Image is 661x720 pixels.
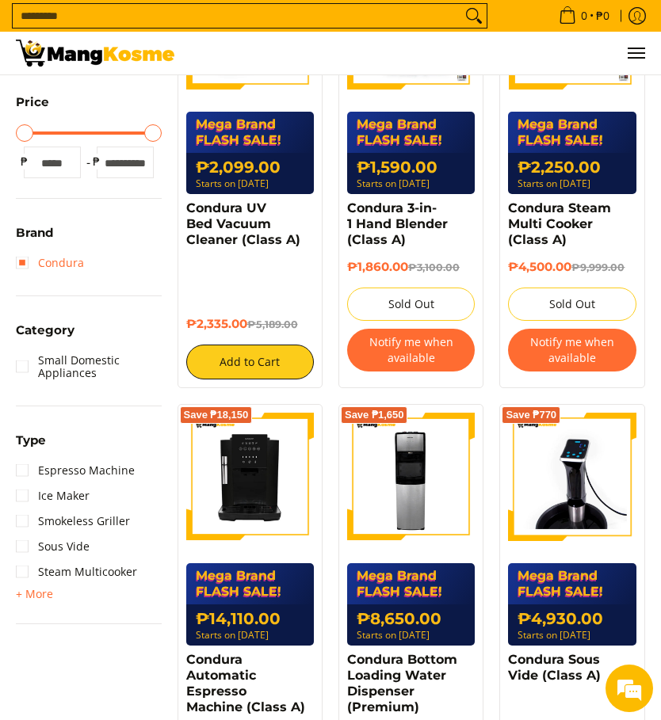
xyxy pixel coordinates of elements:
summary: Open [16,434,46,458]
h6: ₱4,500.00 [508,260,636,276]
button: Notify me when available [347,329,475,371]
a: Condura 3-in-1 Hand Blender (Class A) [347,200,448,247]
img: Condura Sous Vide (Class A) [508,413,636,540]
img: MANG KOSME MEGA BRAND FLASH SALE: September 12-15, 2025 l Mang Kosme [16,40,174,67]
a: Sous Vide [16,534,90,559]
span: 0 [579,10,590,21]
summary: Open [16,585,53,604]
button: Sold Out [508,288,636,321]
span: • [554,7,614,25]
a: Condura Automatic Espresso Machine (Class A) [186,652,305,714]
button: Menu [626,32,645,74]
span: ₱ [89,154,105,170]
span: Type [16,434,46,446]
ul: Customer Navigation [190,32,645,74]
summary: Open [16,96,49,120]
span: Save ₱1,650 [345,410,404,420]
del: ₱9,999.00 [571,261,625,273]
h6: ₱2,335.00 [186,317,314,333]
a: Condura Steam Multi Cooker (Class A) [508,200,611,247]
button: Notify me when available [508,329,636,371]
span: Category [16,324,75,336]
span: Brand [16,227,53,238]
del: ₱3,100.00 [408,261,460,273]
button: Search [461,4,487,28]
a: Condura Sous Vide (Class A) [508,652,601,683]
a: Ice Maker [16,483,90,509]
a: Condura [16,250,84,276]
summary: Open [16,324,75,348]
span: Save ₱18,150 [184,410,249,420]
summary: Open [16,227,53,250]
del: ₱5,189.00 [247,318,298,330]
img: Condura Bottom Loading Water Dispenser (Premium) [347,413,475,540]
a: Smokeless Griller [16,509,130,534]
a: Steam Multicooker [16,559,137,585]
nav: Main Menu [190,32,645,74]
button: Add to Cart [186,345,314,379]
a: Espresso Machine [16,458,135,483]
img: Condura Automatic Espresso Machine (Class A) [186,413,314,540]
span: Save ₱770 [506,410,556,420]
span: Price [16,96,49,108]
span: + More [16,588,53,600]
span: ₱0 [594,10,612,21]
a: Condura Bottom Loading Water Dispenser (Premium) [347,652,457,714]
span: ₱ [16,154,32,170]
button: Sold Out [347,288,475,321]
a: Small Domestic Appliances [16,348,162,386]
a: Condura UV Bed Vacuum Cleaner (Class A) [186,200,300,247]
h6: ₱1,860.00 [347,260,475,276]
